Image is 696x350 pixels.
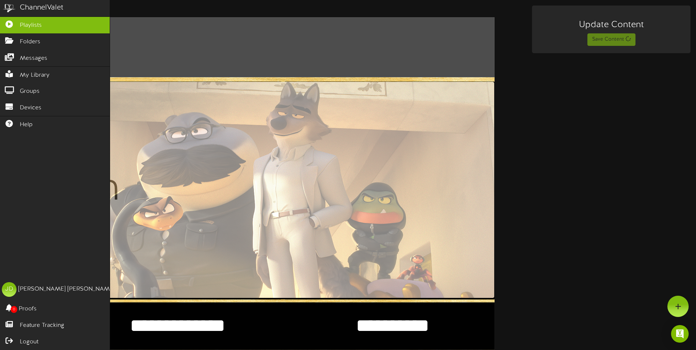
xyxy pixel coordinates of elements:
[20,38,40,46] span: Folders
[20,21,42,30] span: Playlists
[20,71,50,80] span: My Library
[20,338,39,346] span: Logout
[2,282,17,297] div: JD
[671,325,689,343] div: Open Intercom Messenger
[19,305,37,313] span: Proofs
[20,104,41,112] span: Devices
[20,121,33,129] span: Help
[20,321,64,330] span: Feature Tracking
[587,33,635,46] button: Save Content
[20,87,40,96] span: Groups
[539,20,683,30] h3: Update Content
[18,285,115,294] div: [PERSON_NAME] [PERSON_NAME]
[20,54,47,63] span: Messages
[11,306,17,313] span: 0
[20,3,63,13] div: ChannelValet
